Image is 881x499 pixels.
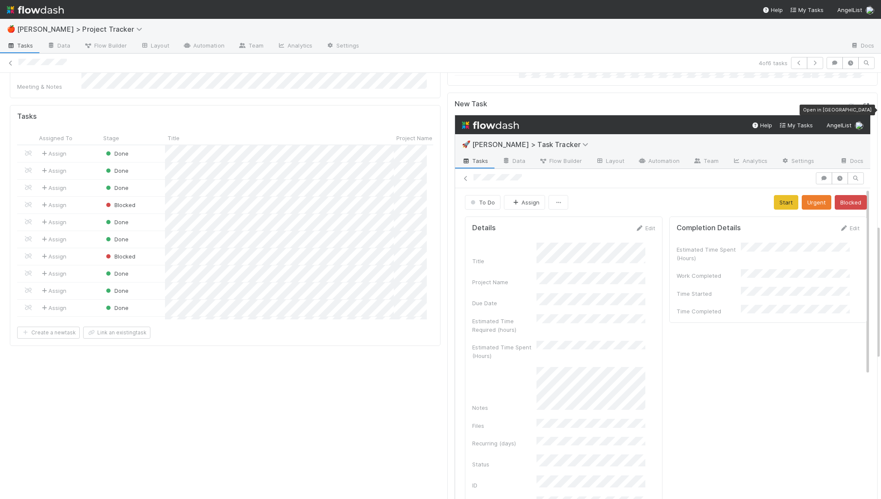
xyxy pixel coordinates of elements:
[396,134,432,142] span: Project Name
[17,324,81,332] div: Recurring (days)
[39,134,72,142] span: Assigned To
[40,218,66,226] span: Assign
[104,167,129,174] span: Done
[104,218,129,226] div: Done
[7,41,33,50] span: Tasks
[222,174,286,183] div: Time Started
[222,108,286,117] h5: Completion Details
[270,39,319,53] a: Analytics
[40,235,66,243] span: Assign
[40,286,66,295] span: Assign
[17,395,81,404] div: Created On
[84,41,127,50] span: Flow Builder
[17,288,81,297] div: Notes
[17,201,81,219] div: Estimated Time Required (hours)
[790,6,824,14] a: My Tasks
[400,6,408,15] img: avatar_8e0a024e-b700-4f9f-aecf-6f1e79dccd3c.png
[104,149,129,158] div: Done
[176,39,231,53] a: Automation
[104,201,135,209] div: Blocked
[83,327,150,339] button: Link an existingtask
[837,6,862,13] span: AngelList
[104,252,135,261] div: Blocked
[17,345,81,353] div: Status
[324,6,358,13] span: My Tasks
[17,228,81,245] div: Estimated Time Spent (Hours)
[17,141,81,150] div: Title
[14,84,40,90] span: To Do
[77,39,134,53] a: Flow Builder
[104,236,129,243] span: Done
[40,269,66,278] span: Assign
[10,80,45,94] button: To Do
[40,166,66,175] span: Assign
[17,183,81,192] div: Due Date
[104,270,129,277] span: Done
[17,366,81,374] div: ID
[17,162,81,171] div: Project Name
[180,109,200,116] a: Edit
[17,306,81,315] div: Files
[455,100,487,108] h5: New Task
[40,183,66,192] span: Assign
[40,201,66,209] span: Assign
[222,156,286,165] div: Work Completed
[7,3,64,17] img: logo-inverted-e16ddd16eac7371096b0.svg
[40,304,66,312] span: Assign
[104,150,129,157] span: Done
[104,287,129,294] span: Done
[790,6,824,13] span: My Tasks
[380,80,412,94] button: Blocked
[844,39,881,53] a: Docs
[319,39,366,53] a: Settings
[17,108,41,117] h5: Details
[168,134,180,142] span: Title
[17,25,147,33] span: [PERSON_NAME] > Project Tracker
[17,425,81,433] div: Updated On
[17,25,138,33] span: [PERSON_NAME] > Task Tracker
[762,6,783,14] div: Help
[104,304,129,311] span: Done
[104,219,129,225] span: Done
[104,253,135,260] span: Blocked
[104,201,135,208] span: Blocked
[17,82,81,91] div: Meeting & Notes
[40,252,66,261] span: Assign
[40,149,66,158] span: Assign
[372,6,396,13] span: AngelList
[104,184,129,191] span: Done
[866,6,874,15] img: avatar_8e0a024e-b700-4f9f-aecf-6f1e79dccd3c.png
[134,39,176,53] a: Layout
[17,327,80,339] button: Create a newtask
[378,39,415,53] a: Docs
[104,269,129,278] div: Done
[7,25,15,33] span: 🚀
[297,6,317,14] div: Help
[104,304,129,312] div: Done
[222,130,286,147] div: Estimated Time Spent (Hours)
[7,25,15,33] span: 🍎
[103,134,119,142] span: Stage
[222,192,286,200] div: Time Completed
[104,235,129,243] div: Done
[324,6,358,14] a: My Tasks
[104,286,129,295] div: Done
[347,80,376,94] button: Urgent
[319,80,343,94] button: Start
[231,39,270,53] a: Team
